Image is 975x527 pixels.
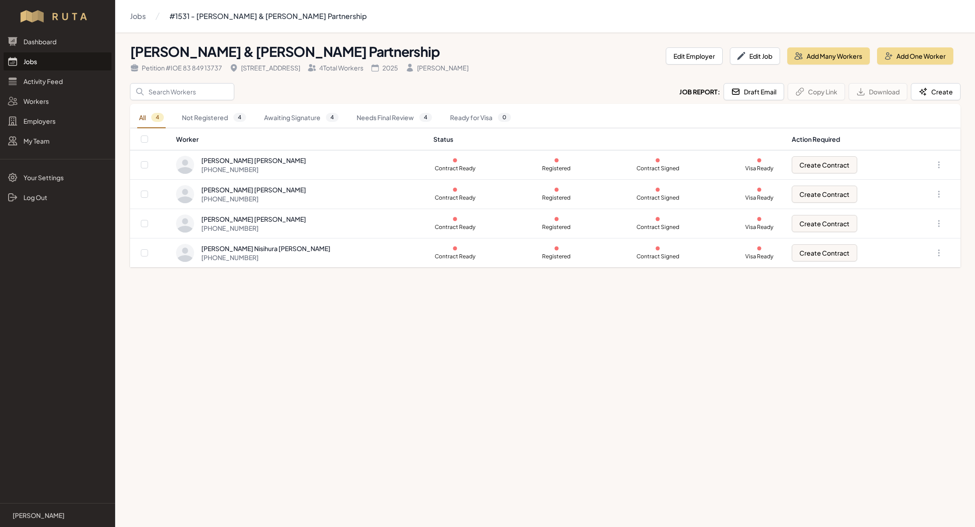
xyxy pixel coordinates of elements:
input: Search Workers [130,83,234,100]
button: Create [911,83,961,100]
p: Contract Signed [636,194,679,201]
span: 4 [151,113,164,122]
p: Contract Ready [433,165,477,172]
a: Dashboard [4,33,111,51]
a: [PERSON_NAME] [7,511,108,520]
button: Copy Link [788,83,845,100]
a: Not Registered [180,107,248,128]
a: Employers [4,112,111,130]
a: All [137,107,166,128]
p: Registered [535,224,578,231]
div: [PERSON_NAME] [PERSON_NAME] [201,156,306,165]
div: [PHONE_NUMBER] [201,224,306,233]
a: Awaiting Signature [262,107,340,128]
div: [PERSON_NAME] Nisihura [PERSON_NAME] [201,244,330,253]
a: Log Out [4,188,111,206]
h1: [PERSON_NAME] & [PERSON_NAME] Partnership [130,43,659,60]
div: [PERSON_NAME] [PERSON_NAME] [201,185,306,194]
button: Create Contract [792,186,857,203]
div: [PERSON_NAME] [405,63,469,72]
p: Visa Ready [738,194,781,201]
div: [PHONE_NUMBER] [201,165,306,174]
p: Registered [535,253,578,260]
button: Draft Email [724,83,784,100]
button: Add Many Workers [787,47,870,65]
span: 4 [419,113,432,122]
p: Contract Signed [636,224,679,231]
p: Registered [535,194,578,201]
a: Ready for Visa [448,107,513,128]
p: Visa Ready [738,253,781,260]
th: Status [428,128,786,150]
span: 4 [233,113,246,122]
div: 4 Total Workers [307,63,363,72]
a: Your Settings [4,168,111,187]
span: 4 [326,113,339,122]
p: Registered [535,165,578,172]
p: Contract Signed [636,165,679,172]
div: Worker [176,135,422,144]
h2: Job Report: [679,87,720,96]
nav: Breadcrumb [130,7,367,25]
a: Workers [4,92,111,110]
a: Jobs [4,52,111,70]
a: My Team [4,132,111,150]
button: Edit Employer [666,47,723,65]
p: Contract Ready [433,194,477,201]
a: Activity Feed [4,72,111,90]
p: Contract Ready [433,253,477,260]
p: Visa Ready [738,165,781,172]
div: [PHONE_NUMBER] [201,194,306,203]
a: #1531 - [PERSON_NAME] & [PERSON_NAME] Partnership [169,7,367,25]
div: [PERSON_NAME] [PERSON_NAME] [201,215,306,224]
p: Contract Ready [433,224,477,231]
div: [PHONE_NUMBER] [201,253,330,262]
div: Petition # IOE 83 849 13737 [130,63,222,72]
p: [PERSON_NAME] [13,511,65,520]
div: [STREET_ADDRESS] [229,63,300,72]
p: Contract Signed [636,253,679,260]
button: Create Contract [792,156,857,173]
img: Workflow [19,9,96,23]
button: Create Contract [792,244,857,261]
span: 0 [498,113,511,122]
button: Create Contract [792,215,857,232]
p: Visa Ready [738,224,781,231]
th: Action Required [786,128,906,150]
button: Edit Job [730,47,780,65]
a: Needs Final Review [355,107,434,128]
a: Jobs [130,7,146,25]
button: Add One Worker [877,47,953,65]
div: 2025 [371,63,398,72]
button: Download [849,83,907,100]
nav: Tabs [130,107,961,128]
